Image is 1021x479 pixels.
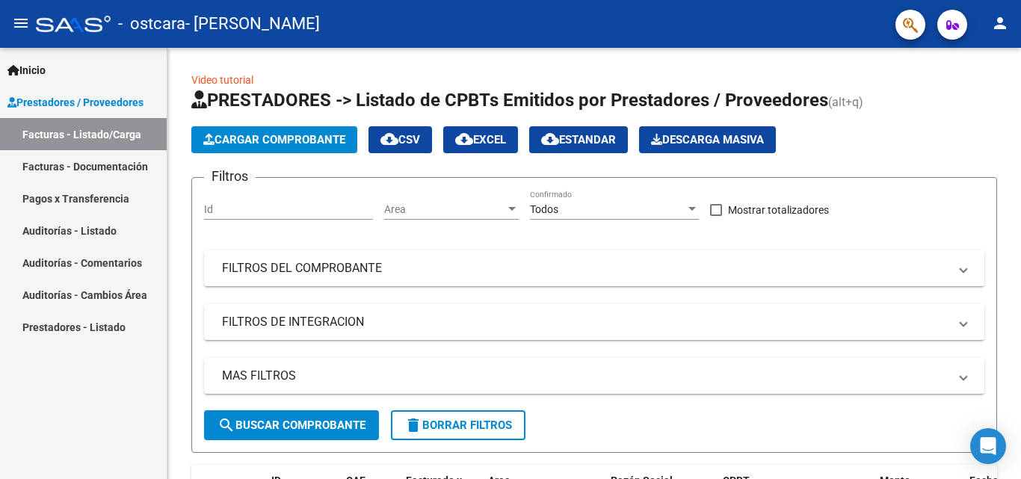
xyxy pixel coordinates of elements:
[368,126,432,153] button: CSV
[204,358,984,394] mat-expansion-panel-header: MAS FILTROS
[828,95,863,109] span: (alt+q)
[204,250,984,286] mat-expansion-panel-header: FILTROS DEL COMPROBANTE
[530,203,558,215] span: Todos
[404,418,512,432] span: Borrar Filtros
[203,133,345,146] span: Cargar Comprobante
[222,260,948,276] mat-panel-title: FILTROS DEL COMPROBANTE
[7,94,144,111] span: Prestadores / Proveedores
[970,428,1006,464] div: Open Intercom Messenger
[218,418,365,432] span: Buscar Comprobante
[222,314,948,330] mat-panel-title: FILTROS DE INTEGRACION
[651,133,764,146] span: Descarga Masiva
[639,126,776,153] button: Descarga Masiva
[380,130,398,148] mat-icon: cloud_download
[222,368,948,384] mat-panel-title: MAS FILTROS
[404,416,422,434] mat-icon: delete
[529,126,628,153] button: Estandar
[191,90,828,111] span: PRESTADORES -> Listado de CPBTs Emitidos por Prestadores / Proveedores
[185,7,320,40] span: - [PERSON_NAME]
[218,416,235,434] mat-icon: search
[7,62,46,78] span: Inicio
[728,201,829,219] span: Mostrar totalizadores
[118,7,185,40] span: - ostcara
[639,126,776,153] app-download-masive: Descarga masiva de comprobantes (adjuntos)
[455,130,473,148] mat-icon: cloud_download
[191,74,253,86] a: Video tutorial
[12,14,30,32] mat-icon: menu
[541,130,559,148] mat-icon: cloud_download
[204,166,256,187] h3: Filtros
[541,133,616,146] span: Estandar
[455,133,506,146] span: EXCEL
[380,133,420,146] span: CSV
[991,14,1009,32] mat-icon: person
[204,304,984,340] mat-expansion-panel-header: FILTROS DE INTEGRACION
[443,126,518,153] button: EXCEL
[384,203,505,216] span: Area
[204,410,379,440] button: Buscar Comprobante
[191,126,357,153] button: Cargar Comprobante
[391,410,525,440] button: Borrar Filtros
